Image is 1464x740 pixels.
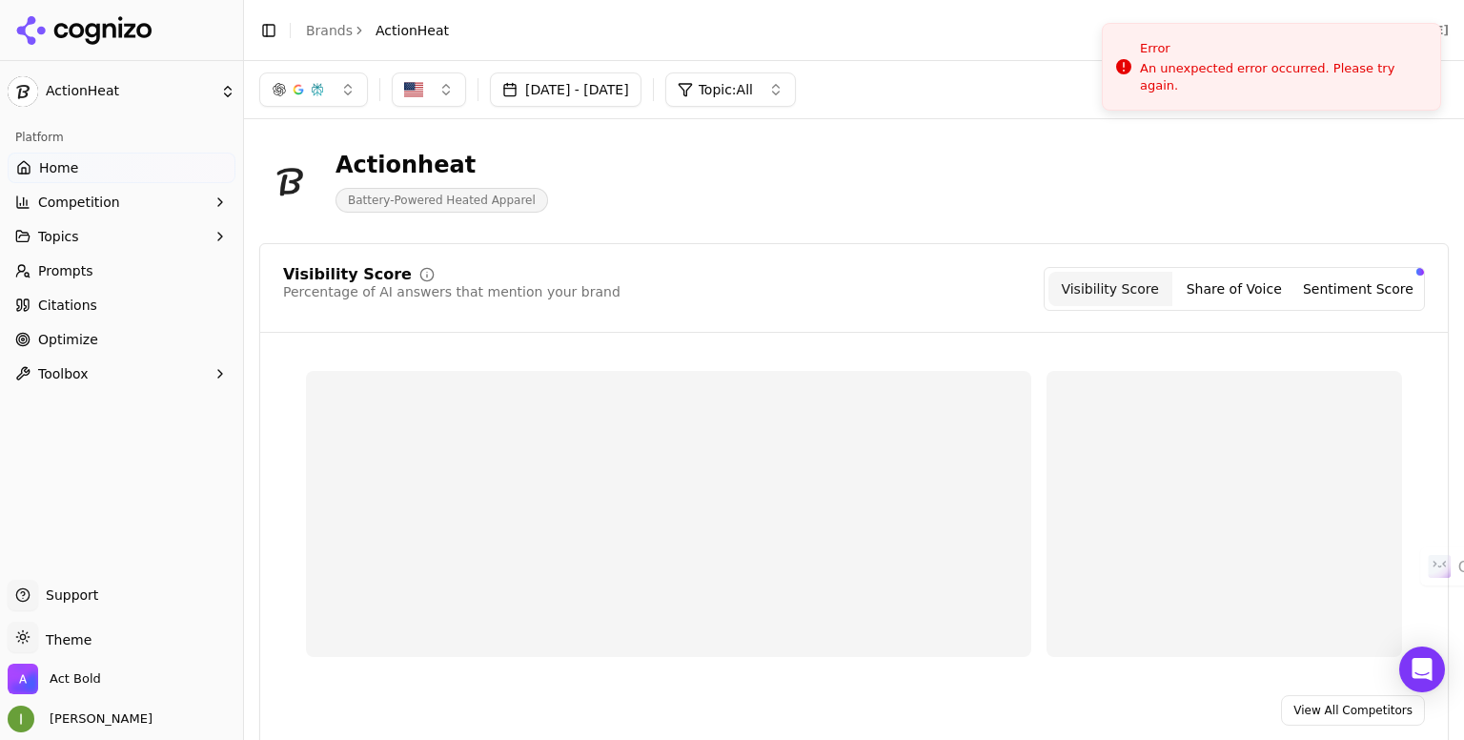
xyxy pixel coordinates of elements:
[50,670,101,688] span: Act Bold
[38,586,98,605] span: Support
[335,150,548,180] div: Actionheat
[38,261,93,280] span: Prompts
[42,710,152,728] span: [PERSON_NAME]
[8,76,38,107] img: ActionHeat
[39,158,78,177] span: Home
[1140,60,1425,94] div: An unexpected error occurred. Please try again.
[8,221,235,252] button: Topics
[376,21,449,40] span: ActionHeat
[38,193,120,212] span: Competition
[1399,647,1445,692] div: Open Intercom Messenger
[8,324,235,355] a: Optimize
[259,151,320,212] img: ActionHeat
[306,21,449,40] nav: breadcrumb
[335,188,548,213] span: Battery-Powered Heated Apparel
[283,267,412,282] div: Visibility Score
[8,664,101,694] button: Open organization switcher
[8,664,38,694] img: Act Bold
[8,290,235,320] a: Citations
[8,153,235,183] a: Home
[699,80,753,99] span: Topic: All
[8,256,235,286] a: Prompts
[404,80,423,99] img: US
[283,282,620,301] div: Percentage of AI answers that mention your brand
[306,23,353,38] a: Brands
[8,706,152,732] button: Open user button
[38,330,98,349] span: Optimize
[46,83,213,100] span: ActionHeat
[38,227,79,246] span: Topics
[8,122,235,153] div: Platform
[1048,272,1172,306] button: Visibility Score
[490,72,641,107] button: [DATE] - [DATE]
[38,296,97,315] span: Citations
[1281,695,1425,726] a: View All Competitors
[8,706,34,732] img: Ivan Cuxeva
[8,187,235,217] button: Competition
[38,364,89,383] span: Toolbox
[1140,39,1425,58] div: Error
[38,632,91,647] span: Theme
[1172,272,1296,306] button: Share of Voice
[8,359,235,389] button: Toolbox
[1296,272,1420,306] button: Sentiment Score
